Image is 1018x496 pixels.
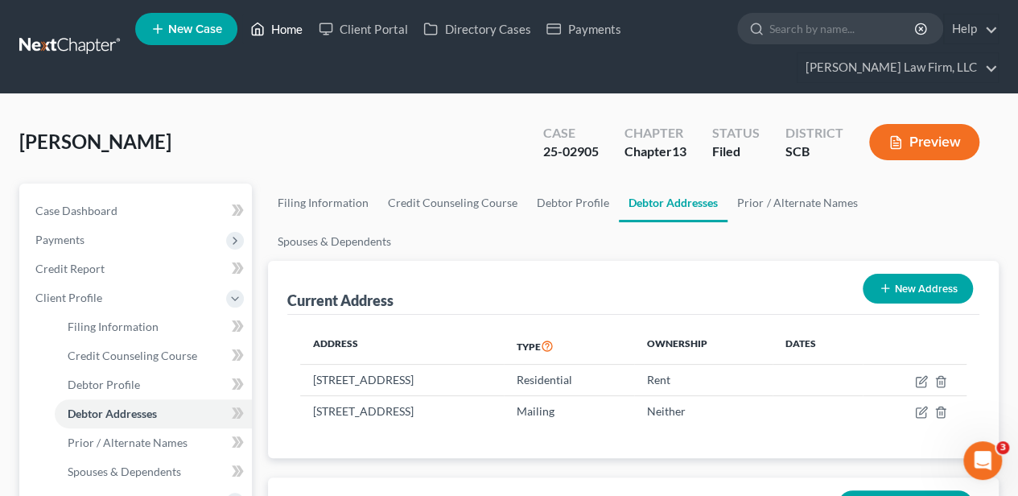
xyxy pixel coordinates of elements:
[23,196,252,225] a: Case Dashboard
[504,395,634,426] td: Mailing
[538,14,629,43] a: Payments
[68,378,140,391] span: Debtor Profile
[55,370,252,399] a: Debtor Profile
[35,233,84,246] span: Payments
[727,184,867,222] a: Prior / Alternate Names
[300,395,503,426] td: [STREET_ADDRESS]
[68,320,159,333] span: Filing Information
[527,184,619,222] a: Debtor Profile
[543,124,599,143] div: Case
[672,143,686,159] span: 13
[863,274,973,304] button: New Address
[712,143,760,161] div: Filed
[311,14,415,43] a: Client Portal
[634,365,773,395] td: Rent
[712,124,760,143] div: Status
[415,14,538,43] a: Directory Cases
[785,143,843,161] div: SCB
[543,143,599,161] div: 25-02905
[798,53,998,82] a: [PERSON_NAME] Law Firm, LLC
[68,436,188,449] span: Prior / Alternate Names
[869,124,979,160] button: Preview
[23,254,252,283] a: Credit Report
[773,328,863,365] th: Dates
[963,441,1002,480] iframe: Intercom live chat
[944,14,998,43] a: Help
[624,143,686,161] div: Chapter
[378,184,527,222] a: Credit Counseling Course
[68,407,157,420] span: Debtor Addresses
[55,428,252,457] a: Prior / Alternate Names
[55,399,252,428] a: Debtor Addresses
[300,328,503,365] th: Address
[19,130,171,153] span: [PERSON_NAME]
[996,441,1009,454] span: 3
[504,328,634,365] th: Type
[168,23,222,35] span: New Case
[68,349,197,362] span: Credit Counseling Course
[268,222,401,261] a: Spouses & Dependents
[35,291,102,304] span: Client Profile
[619,184,727,222] a: Debtor Addresses
[35,204,117,217] span: Case Dashboard
[55,312,252,341] a: Filing Information
[287,291,394,310] div: Current Address
[55,341,252,370] a: Credit Counseling Course
[769,14,917,43] input: Search by name...
[634,328,773,365] th: Ownership
[68,465,181,478] span: Spouses & Dependents
[268,184,378,222] a: Filing Information
[634,395,773,426] td: Neither
[300,365,503,395] td: [STREET_ADDRESS]
[35,262,105,275] span: Credit Report
[785,124,843,143] div: District
[242,14,311,43] a: Home
[55,457,252,486] a: Spouses & Dependents
[624,124,686,143] div: Chapter
[504,365,634,395] td: Residential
